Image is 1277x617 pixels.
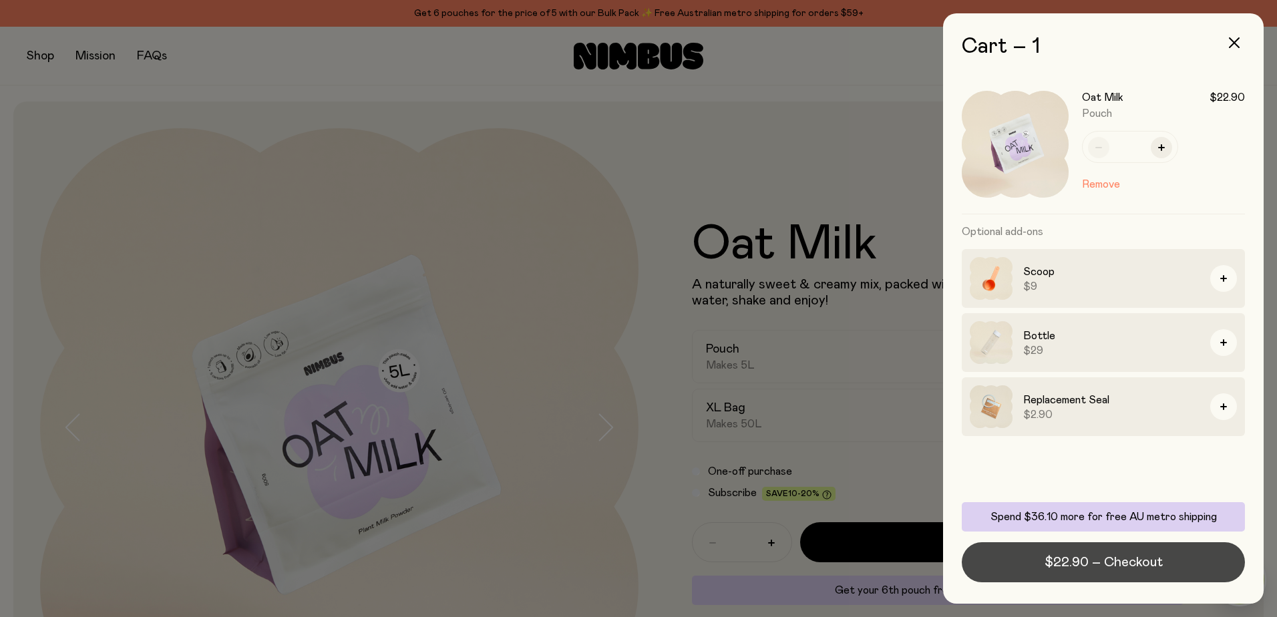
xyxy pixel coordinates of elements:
h3: Replacement Seal [1023,392,1200,408]
h2: Cart – 1 [962,35,1245,59]
span: $9 [1023,280,1200,293]
span: Pouch [1082,108,1112,119]
h3: Optional add-ons [962,214,1245,249]
span: $29 [1023,344,1200,357]
button: Remove [1082,176,1120,192]
h3: Scoop [1023,264,1200,280]
h3: Bottle [1023,328,1200,344]
span: $22.90 – Checkout [1045,553,1163,572]
span: $22.90 [1210,91,1245,104]
p: Spend $36.10 more for free AU metro shipping [970,510,1237,524]
h3: Oat Milk [1082,91,1123,104]
span: $2.90 [1023,408,1200,421]
button: $22.90 – Checkout [962,542,1245,582]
